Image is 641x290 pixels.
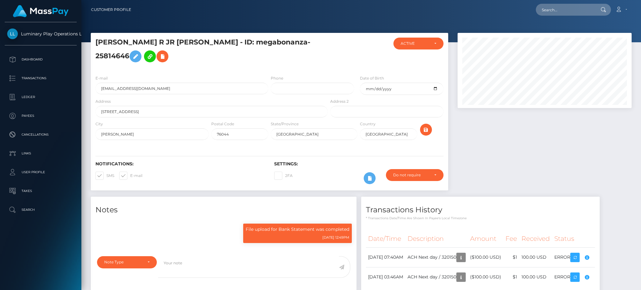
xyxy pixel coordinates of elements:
[95,99,111,104] label: Address
[366,230,405,247] th: Date/Time
[401,41,429,46] div: ACTIVE
[246,226,349,233] p: File upload for Bank Statement was completed
[5,108,77,124] a: Payees
[552,247,595,267] td: ERROR
[7,186,74,196] p: Taxes
[91,3,131,16] a: Customer Profile
[360,121,376,127] label: Country
[7,205,74,215] p: Search
[519,230,552,247] th: Received
[366,205,595,215] h4: Transactions History
[7,55,74,64] p: Dashboard
[7,92,74,102] p: Ledger
[5,164,77,180] a: User Profile
[95,172,114,180] label: SMS
[519,247,552,267] td: 100.00 USD
[95,38,324,65] h5: [PERSON_NAME] R JR [PERSON_NAME] - ID: megabonanza-25814646
[386,169,444,181] button: Do not require
[405,230,468,247] th: Description
[519,267,552,287] td: 100.00 USD
[95,161,265,167] h6: Notifications:
[468,247,503,267] td: ($100.00 USD)
[405,247,468,267] td: ACH Next day / 320150
[274,161,444,167] h6: Settings:
[5,52,77,67] a: Dashboard
[405,267,468,287] td: ACH Next day / 320150
[7,168,74,177] p: User Profile
[271,121,299,127] label: State/Province
[330,99,349,104] label: Address 2
[366,267,405,287] td: [DATE] 03:46AM
[503,230,519,247] th: Fee
[95,75,108,81] label: E-mail
[322,235,349,240] small: [DATE] 12:49PM
[552,267,595,287] td: ERROR
[5,89,77,105] a: Ledger
[7,130,74,139] p: Cancellations
[360,75,384,81] label: Date of Birth
[5,70,77,86] a: Transactions
[393,38,444,49] button: ACTIVE
[366,247,405,267] td: [DATE] 07:40AM
[211,121,234,127] label: Postal Code
[503,247,519,267] td: $1
[104,260,142,265] div: Note Type
[7,149,74,158] p: Links
[552,230,595,247] th: Status
[536,4,595,16] input: Search...
[271,75,283,81] label: Phone
[393,173,429,178] div: Do not require
[468,267,503,287] td: ($100.00 USD)
[366,216,595,220] p: * Transactions date/time are shown in payee's local timezone
[13,5,69,17] img: MassPay Logo
[7,111,74,121] p: Payees
[95,205,352,215] h4: Notes
[5,31,77,37] span: Luminary Play Operations Limited
[95,121,103,127] label: City
[7,28,18,39] img: Luminary Play Operations Limited
[468,230,503,247] th: Amount
[119,172,142,180] label: E-mail
[5,183,77,199] a: Taxes
[274,172,293,180] label: 2FA
[5,202,77,218] a: Search
[7,74,74,83] p: Transactions
[97,256,157,268] button: Note Type
[503,267,519,287] td: $1
[5,146,77,161] a: Links
[5,127,77,142] a: Cancellations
